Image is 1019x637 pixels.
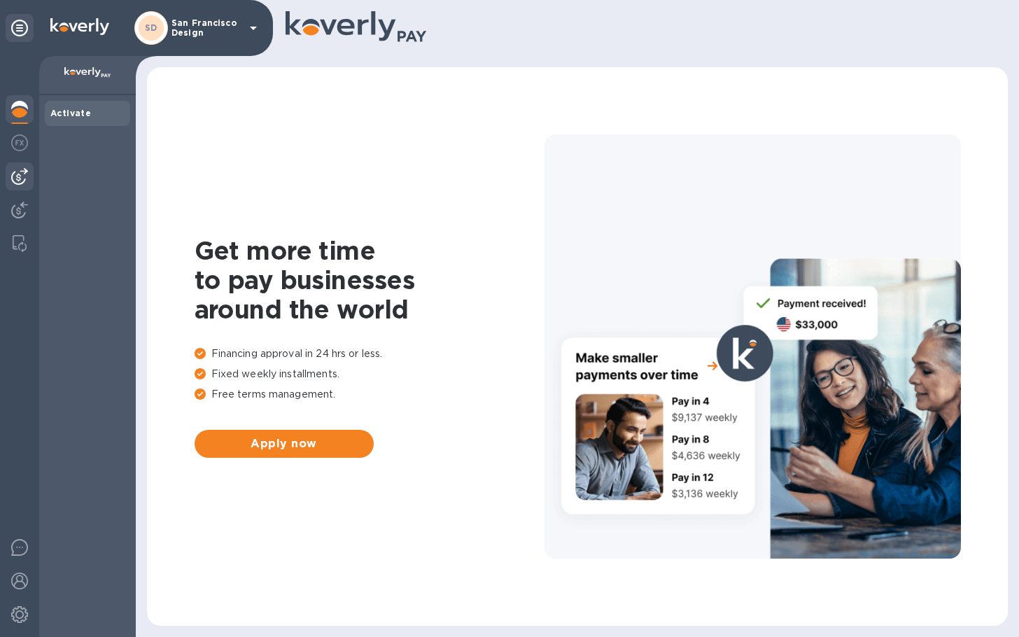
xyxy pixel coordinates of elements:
[206,435,363,452] span: Apply now
[11,134,28,151] img: Foreign exchange
[50,18,109,35] img: Logo
[6,14,34,42] div: Unpin categories
[171,18,241,38] p: San Francisco Design
[195,387,544,402] p: Free terms management.
[195,236,544,324] h1: Get more time to pay businesses around the world
[195,430,374,458] button: Apply now
[195,367,544,381] p: Fixed weekly installments.
[145,22,157,33] b: SD
[195,346,544,361] p: Financing approval in 24 hrs or less.
[50,108,91,118] b: Activate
